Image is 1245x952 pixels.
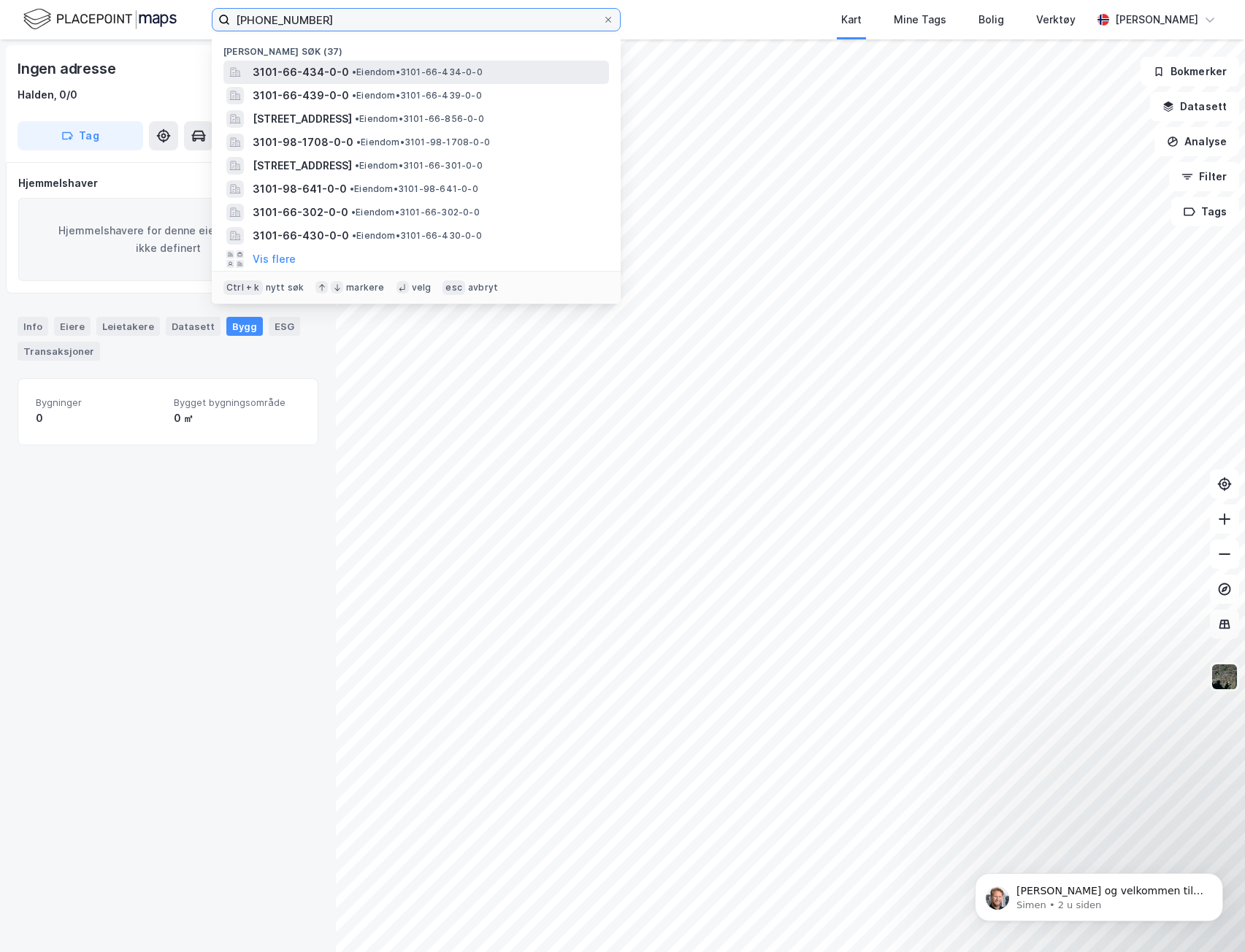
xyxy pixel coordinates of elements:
span: • [355,160,359,171]
div: Mine Tags [894,11,946,28]
div: Ingen adresse [18,57,118,80]
img: 9k= [1211,663,1238,691]
button: Vis flere [253,250,296,268]
span: [STREET_ADDRESS] [253,157,352,174]
div: Verktøy [1036,11,1076,28]
span: • [355,113,359,124]
div: Transaksjoner [18,342,100,361]
span: [STREET_ADDRESS] [253,110,352,128]
div: [PERSON_NAME] [1115,11,1198,28]
span: • [352,66,356,77]
span: 3101-98-641-0-0 [253,180,347,198]
span: Eiendom • 3101-66-434-0-0 [352,66,483,78]
span: 3101-66-434-0-0 [253,64,349,81]
span: • [352,90,356,101]
div: 0 ㎡ [174,410,300,427]
div: [PERSON_NAME] søk (37) [212,34,621,61]
span: 3101-66-430-0-0 [253,227,349,245]
iframe: Intercom notifications melding [953,842,1245,945]
span: Eiendom • 3101-98-641-0-0 [350,183,478,195]
input: Søk på adresse, matrikkel, gårdeiere, leietakere eller personer [230,9,602,31]
span: Eiendom • 3101-66-439-0-0 [352,90,482,101]
div: Hjemmelshavere for denne eiendommen er ikke definert [18,198,318,281]
div: nytt søk [266,282,304,293]
span: Eiendom • 3101-66-302-0-0 [351,207,480,218]
div: Eiere [54,317,91,336]
span: • [356,137,361,147]
span: 3101-98-1708-0-0 [253,134,353,151]
div: Hjemmelshaver [18,174,318,192]
div: Halden, 0/0 [18,86,77,104]
span: Eiendom • 3101-98-1708-0-0 [356,137,490,148]
div: Leietakere [96,317,160,336]
div: esc [443,280,465,295]
span: • [351,207,356,218]
div: Bygg [226,317,263,336]
button: Analyse [1154,127,1239,156]
span: 3101-66-439-0-0 [253,87,349,104]
img: logo.f888ab2527a4732fd821a326f86c7f29.svg [23,7,177,32]
button: Tag [18,121,143,150]
span: Eiendom • 3101-66-856-0-0 [355,113,484,125]
div: Ctrl + k [223,280,263,295]
span: 3101-66-302-0-0 [253,204,348,221]
button: Bokmerker [1141,57,1239,86]
div: Info [18,317,48,336]
div: Datasett [166,317,221,336]
div: avbryt [468,282,498,293]
div: ESG [269,317,300,336]
span: • [352,230,356,241]
div: markere [346,282,384,293]
button: Datasett [1150,92,1239,121]
div: Bolig [978,11,1004,28]
span: Bygget bygningsområde [174,396,300,409]
span: • [350,183,354,194]
button: Tags [1171,197,1239,226]
span: Bygninger [36,396,162,409]
button: Filter [1169,162,1239,191]
div: Kart [841,11,862,28]
div: velg [412,282,432,293]
div: 0 [36,410,162,427]
span: Eiendom • 3101-66-430-0-0 [352,230,482,242]
span: Eiendom • 3101-66-301-0-0 [355,160,483,172]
